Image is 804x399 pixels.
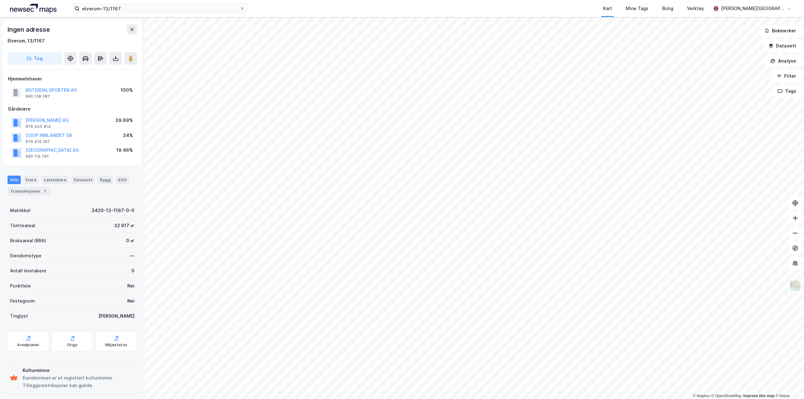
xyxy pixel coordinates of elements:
[789,280,801,292] img: Z
[23,374,135,389] div: Eiendommen er et registrert kulturminne. Tilleggsrestriksjoner kan gjelde.
[10,252,41,260] div: Eiendomstype
[116,176,129,184] div: ESG
[121,86,133,94] div: 100%
[131,267,135,275] div: 0
[10,312,28,320] div: Tinglyst
[25,124,51,129] div: 979 445 814
[765,55,801,67] button: Analyse
[662,5,673,12] div: Bolig
[130,252,135,260] div: —
[8,176,21,184] div: Info
[759,25,801,37] button: Bokmerker
[25,94,50,99] div: 990 138 087
[127,297,135,305] div: Nei
[115,117,133,124] div: 39.89%
[127,282,135,290] div: Nei
[10,207,30,214] div: Matrikkel
[114,222,135,229] div: 32 917 ㎡
[711,394,742,398] a: OpenStreetMap
[98,312,135,320] div: [PERSON_NAME]
[743,394,774,398] a: Improve this map
[8,37,45,45] div: Elverum, 13/1167
[763,40,801,52] button: Datasett
[626,5,648,12] div: Mine Tags
[687,5,704,12] div: Verktøy
[97,176,113,184] div: Bygg
[17,342,39,347] div: Arealplaner
[80,4,240,13] input: Søk på adresse, matrikkel, gårdeiere, leietakere eller personer
[773,369,804,399] iframe: Chat Widget
[8,25,51,35] div: Ingen adresse
[10,267,46,275] div: Antall leietakere
[10,4,57,13] img: logo.a4113a55bc3d86da70a041830d287a7e.svg
[71,176,95,184] div: Datasett
[772,85,801,97] button: Tags
[123,132,133,139] div: 34%
[105,342,127,347] div: Miljøstatus
[126,237,135,244] div: 0 ㎡
[42,188,48,194] div: 2
[603,5,612,12] div: Kart
[10,297,35,305] div: Festegrunn
[67,342,78,347] div: Origo
[116,146,133,154] div: 19.46%
[693,394,710,398] a: Mapbox
[10,282,31,290] div: Punktleie
[10,237,46,244] div: Bruksareal (BRA)
[41,176,69,184] div: Leietakere
[23,367,135,374] div: Kulturminne
[721,5,784,12] div: [PERSON_NAME][GEOGRAPHIC_DATA]
[25,154,49,159] div: 990 119 791
[8,75,137,83] div: Hjemmelshaver
[23,176,39,184] div: Eiere
[771,70,801,82] button: Filter
[25,139,50,144] div: 979 419 287
[8,52,62,65] button: Tag
[91,207,135,214] div: 3420-13-1167-0-0
[8,105,137,113] div: Gårdeiere
[10,222,35,229] div: Tomteareal
[8,187,51,195] div: Transaksjoner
